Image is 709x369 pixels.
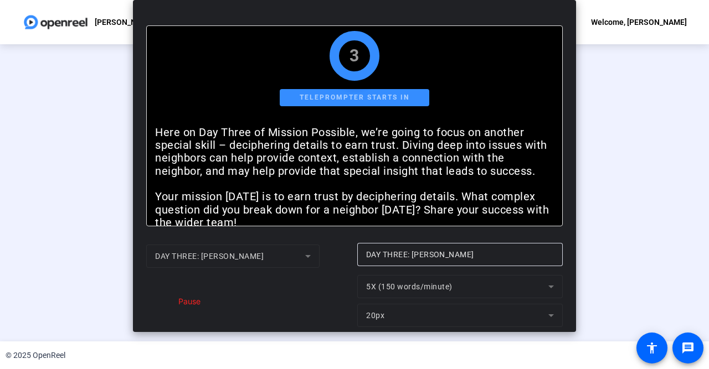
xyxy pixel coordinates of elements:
img: OpenReel logo [22,11,89,33]
div: Teleprompter starts in [280,89,429,106]
p: Here on Day Three of Mission Possible, we’re going to focus on another special skill – decipherin... [155,126,554,178]
input: Title [366,248,554,261]
p: Your mission [DATE] is to earn trust by deciphering details. What complex question did you break ... [155,190,554,229]
div: Pause [173,295,201,307]
div: © 2025 OpenReel [6,350,65,361]
div: Welcome, [PERSON_NAME] [591,15,687,29]
mat-icon: accessibility [645,341,659,355]
p: [PERSON_NAME] [95,15,155,29]
div: 3 [350,49,359,63]
mat-icon: message [681,341,695,355]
